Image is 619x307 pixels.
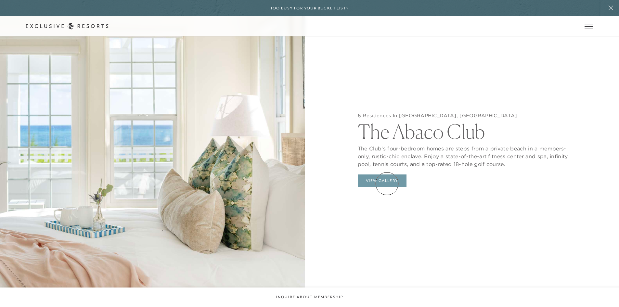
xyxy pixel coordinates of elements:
h6: Too busy for your bucket list? [270,5,349,11]
p: The Club's four-bedroom homes are steps from a private beach in a members-only, rustic-chic encla... [358,141,575,168]
button: View Gallery [358,174,406,187]
h2: The Abaco Club [358,119,575,141]
button: Open navigation [585,24,593,29]
h5: 6 Residences In [GEOGRAPHIC_DATA], [GEOGRAPHIC_DATA] [358,112,575,119]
